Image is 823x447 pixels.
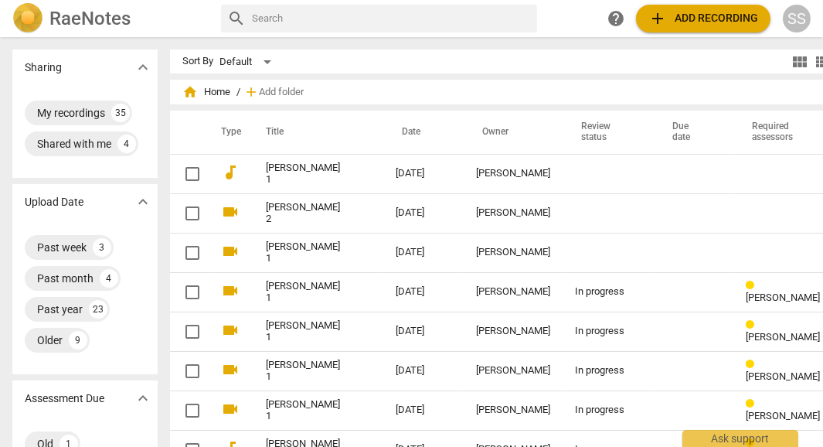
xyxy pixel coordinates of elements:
[383,154,464,193] td: [DATE]
[464,111,563,154] th: Owner
[134,389,152,408] span: expand_more
[383,391,464,430] td: [DATE]
[12,3,209,34] a: LogoRaeNotes
[266,360,340,383] a: [PERSON_NAME] 1
[746,280,760,292] span: Review status: in progress
[37,302,83,317] div: Past year
[648,9,758,28] span: Add recording
[221,203,240,221] span: videocam
[221,242,240,261] span: videocam
[746,292,820,303] span: [PERSON_NAME]
[131,387,155,410] button: Show more
[746,410,820,421] span: [PERSON_NAME]
[563,111,654,154] th: Review status
[682,430,798,447] div: Ask support
[247,111,383,154] th: Title
[117,135,136,153] div: 4
[236,87,240,98] span: /
[25,60,62,76] p: Sharing
[49,8,131,29] h2: RaeNotes
[69,331,87,350] div: 9
[89,300,107,319] div: 23
[266,281,340,304] a: [PERSON_NAME] 1
[182,84,198,100] span: home
[746,331,820,343] span: [PERSON_NAME]
[266,320,340,343] a: [PERSON_NAME] 1
[476,247,550,258] div: [PERSON_NAME]
[131,190,155,213] button: Show more
[252,6,531,31] input: Search
[227,9,246,28] span: search
[788,50,811,73] button: Tile view
[476,326,550,337] div: [PERSON_NAME]
[746,319,760,331] span: Review status: in progress
[602,5,630,32] a: Help
[654,111,733,154] th: Due date
[12,3,43,34] img: Logo
[383,233,464,272] td: [DATE]
[134,58,152,77] span: expand_more
[221,400,240,418] span: videocam
[25,194,83,210] p: Upload Date
[746,398,760,410] span: Review status: in progress
[219,49,277,74] div: Default
[266,162,340,186] a: [PERSON_NAME] 1
[575,286,641,298] div: In progress
[648,9,667,28] span: add
[746,359,760,370] span: Review status: in progress
[266,241,340,264] a: [PERSON_NAME] 1
[37,105,105,121] div: My recordings
[383,351,464,391] td: [DATE]
[37,271,94,286] div: Past month
[791,53,809,71] span: view_module
[209,111,247,154] th: Type
[111,104,130,122] div: 35
[100,269,118,288] div: 4
[93,238,111,257] div: 3
[266,399,340,422] a: [PERSON_NAME] 1
[182,84,230,100] span: Home
[746,370,820,382] span: [PERSON_NAME]
[383,312,464,351] td: [DATE]
[636,5,770,32] button: Upload
[383,111,464,154] th: Date
[221,163,240,182] span: audiotrack
[476,365,550,377] div: [PERSON_NAME]
[37,333,63,348] div: Older
[575,365,641,377] div: In progress
[476,286,550,298] div: [PERSON_NAME]
[476,207,550,219] div: [PERSON_NAME]
[221,282,240,300] span: videocam
[476,404,550,416] div: [PERSON_NAME]
[134,193,152,211] span: expand_more
[575,326,641,337] div: In progress
[383,272,464,312] td: [DATE]
[221,321,240,340] span: videocam
[476,168,550,179] div: [PERSON_NAME]
[37,240,87,255] div: Past week
[575,404,641,416] div: In progress
[131,56,155,79] button: Show more
[259,87,304,98] span: Add folder
[221,360,240,379] span: videocam
[383,193,464,233] td: [DATE]
[607,9,625,28] span: help
[25,391,104,407] p: Assessment Due
[37,136,111,152] div: Shared with me
[783,5,811,32] button: SS
[266,202,340,225] a: [PERSON_NAME] 2
[182,56,213,67] div: Sort By
[243,84,259,100] span: add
